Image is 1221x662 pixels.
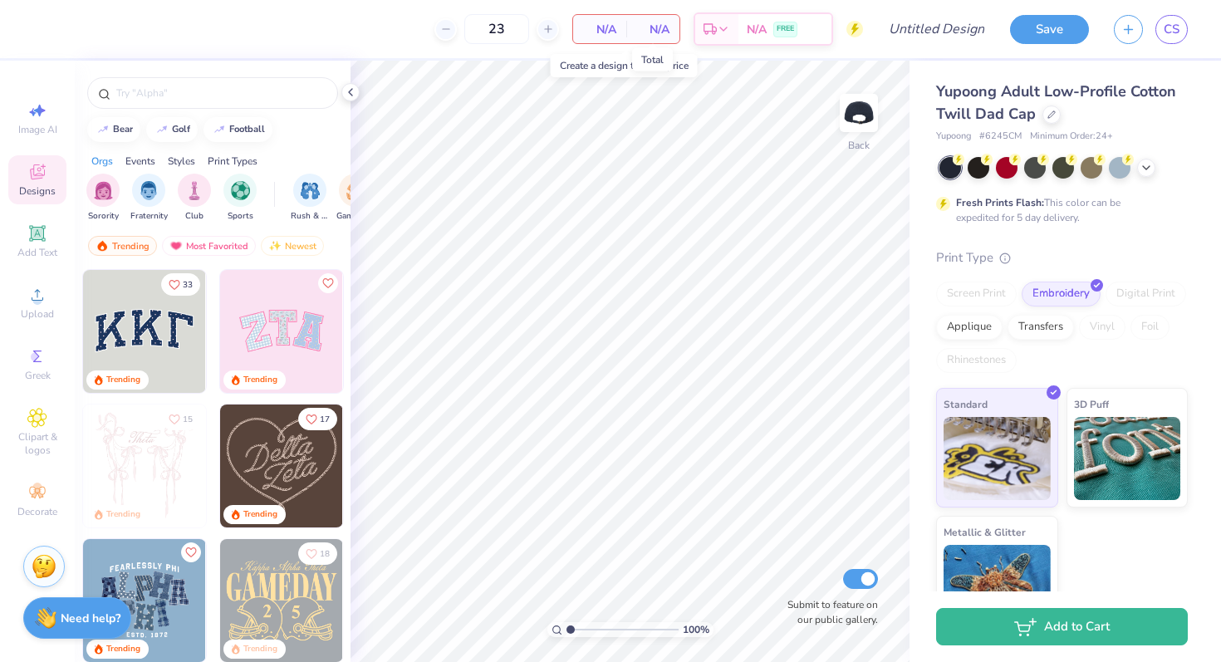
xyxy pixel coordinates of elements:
img: 83dda5b0-2158-48ca-832c-f6b4ef4c4536 [83,405,206,527]
img: trending.gif [96,240,109,252]
img: d12a98c7-f0f7-4345-bf3a-b9f1b718b86e [205,405,328,527]
div: Embroidery [1022,282,1101,306]
div: Orgs [91,154,113,169]
div: Trending [106,643,140,655]
img: 3D Puff [1074,417,1181,500]
span: 18 [320,550,330,558]
div: Digital Print [1106,282,1186,306]
div: Events [125,154,155,169]
div: football [229,125,265,134]
img: Fraternity Image [140,181,158,200]
button: filter button [178,174,211,223]
span: Minimum Order: 24 + [1030,130,1113,144]
button: Like [181,542,201,562]
img: edfb13fc-0e43-44eb-bea2-bf7fc0dd67f9 [205,270,328,393]
div: Trending [106,374,140,386]
img: most_fav.gif [169,240,183,252]
strong: Need help? [61,611,120,626]
div: filter for Game Day [336,174,375,223]
img: 2b704b5a-84f6-4980-8295-53d958423ff9 [342,539,465,662]
div: Back [848,138,870,153]
button: Like [161,273,200,296]
button: bear [87,117,140,142]
div: filter for Rush & Bid [291,174,329,223]
img: a3f22b06-4ee5-423c-930f-667ff9442f68 [205,539,328,662]
span: Yupoong Adult Low-Profile Cotton Twill Dad Cap [936,81,1176,124]
div: Vinyl [1079,315,1125,340]
span: Decorate [17,505,57,518]
div: filter for Sorority [86,174,120,223]
span: Game Day [336,210,375,223]
div: Transfers [1008,315,1074,340]
span: Upload [21,307,54,321]
div: filter for Fraternity [130,174,168,223]
span: Standard [944,395,988,413]
div: golf [172,125,190,134]
img: trend_line.gif [96,125,110,135]
div: Screen Print [936,282,1017,306]
div: bear [113,125,133,134]
span: Add Text [17,246,57,259]
span: Sorority [88,210,119,223]
span: 100 % [683,622,709,637]
div: Total [632,48,673,71]
button: Save [1010,15,1089,44]
button: filter button [223,174,257,223]
img: 5ee11766-d822-42f5-ad4e-763472bf8dcf [342,270,465,393]
img: Club Image [185,181,203,200]
img: Back [842,96,875,130]
button: Like [298,542,337,565]
span: Club [185,210,203,223]
span: FREE [777,23,794,35]
img: 3b9aba4f-e317-4aa7-a679-c95a879539bd [83,270,206,393]
img: trend_line.gif [155,125,169,135]
span: Clipart & logos [8,430,66,457]
div: Print Type [936,248,1188,267]
div: Trending [243,643,277,655]
label: Submit to feature on our public gallery. [778,597,878,627]
span: Rush & Bid [291,210,329,223]
span: # 6245CM [979,130,1022,144]
span: N/A [636,21,669,38]
span: Designs [19,184,56,198]
button: Like [298,408,337,430]
span: 3D Puff [1074,395,1109,413]
span: N/A [747,21,767,38]
button: golf [146,117,198,142]
div: filter for Club [178,174,211,223]
span: N/A [583,21,616,38]
div: Styles [168,154,195,169]
img: ead2b24a-117b-4488-9b34-c08fd5176a7b [342,405,465,527]
button: filter button [291,174,329,223]
img: Newest.gif [268,240,282,252]
div: Create a design to see a price [551,54,698,77]
img: Standard [944,417,1051,500]
img: 5a4b4175-9e88-49c8-8a23-26d96782ddc6 [83,539,206,662]
div: Applique [936,315,1003,340]
button: Like [318,273,338,293]
button: filter button [86,174,120,223]
span: CS [1164,20,1179,39]
span: 17 [320,415,330,424]
span: Greek [25,369,51,382]
div: Trending [106,508,140,521]
input: Untitled Design [875,12,998,46]
img: trend_line.gif [213,125,226,135]
div: This color can be expedited for 5 day delivery. [956,195,1160,225]
img: Game Day Image [346,181,365,200]
div: Foil [1130,315,1170,340]
img: 12710c6a-dcc0-49ce-8688-7fe8d5f96fe2 [220,405,343,527]
button: Like [161,408,200,430]
img: Metallic & Glitter [944,545,1051,628]
img: Sports Image [231,181,250,200]
button: Add to Cart [936,608,1188,645]
span: 15 [183,415,193,424]
span: Fraternity [130,210,168,223]
img: Sorority Image [94,181,113,200]
div: Trending [88,236,157,256]
img: b8819b5f-dd70-42f8-b218-32dd770f7b03 [220,539,343,662]
div: Newest [261,236,324,256]
span: Image AI [18,123,57,136]
img: Rush & Bid Image [301,181,320,200]
img: 9980f5e8-e6a1-4b4a-8839-2b0e9349023c [220,270,343,393]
